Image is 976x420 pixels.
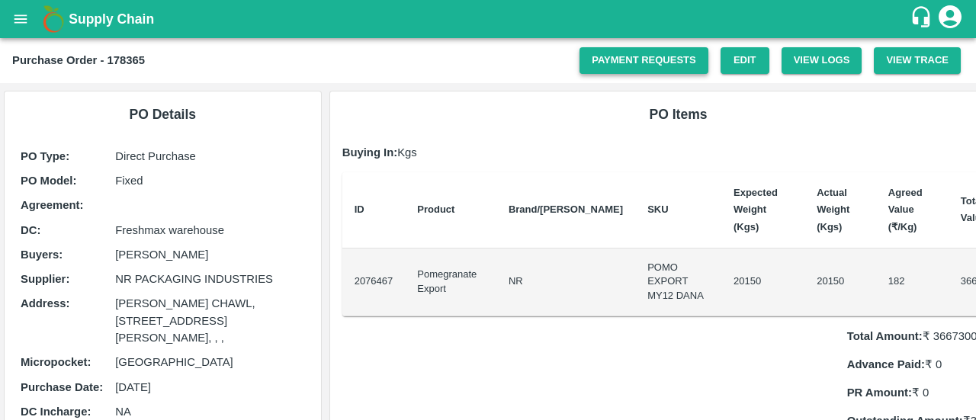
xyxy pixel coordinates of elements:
[21,406,91,418] b: DC Incharge :
[509,204,623,215] b: Brand/[PERSON_NAME]
[115,403,304,420] p: NA
[936,3,964,35] div: account of current user
[496,248,635,316] td: NR
[635,248,721,316] td: POMO EXPORT MY12 DANA
[115,172,304,189] p: Fixed
[847,358,925,370] b: Advance Paid:
[115,354,304,370] p: [GEOGRAPHIC_DATA]
[721,47,769,74] a: Edit
[115,295,304,346] p: [PERSON_NAME] CHAWL, [STREET_ADDRESS][PERSON_NAME], , ,
[342,248,406,316] td: 2076467
[647,204,668,215] b: SKU
[115,148,304,165] p: Direct Purchase
[69,8,910,30] a: Supply Chain
[21,356,91,368] b: Micropocket :
[38,4,69,34] img: logo
[817,187,849,232] b: Actual Weight (Kgs)
[579,47,708,74] a: Payment Requests
[804,248,876,316] td: 20150
[21,381,103,393] b: Purchase Date :
[3,2,38,37] button: open drawer
[115,379,304,396] p: [DATE]
[355,204,364,215] b: ID
[342,146,398,159] b: Buying In:
[69,11,154,27] b: Supply Chain
[12,54,145,66] b: Purchase Order - 178365
[847,330,923,342] b: Total Amount:
[21,297,69,309] b: Address :
[874,47,961,74] button: View Trace
[21,248,63,261] b: Buyers :
[417,204,454,215] b: Product
[115,222,304,239] p: Freshmax warehouse
[21,224,40,236] b: DC :
[734,187,778,232] b: Expected Weight (Kgs)
[17,104,309,125] h6: PO Details
[21,175,76,187] b: PO Model :
[21,273,69,285] b: Supplier :
[888,187,923,232] b: Agreed Value (₹/Kg)
[405,248,496,316] td: Pomegranate Export
[115,271,304,287] p: NR PACKAGING INDUSTRIES
[782,47,862,74] button: View Logs
[876,248,949,316] td: 182
[910,5,936,33] div: customer-support
[21,199,83,211] b: Agreement:
[721,248,804,316] td: 20150
[115,246,304,263] p: [PERSON_NAME]
[847,386,912,399] b: PR Amount:
[21,150,69,162] b: PO Type :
